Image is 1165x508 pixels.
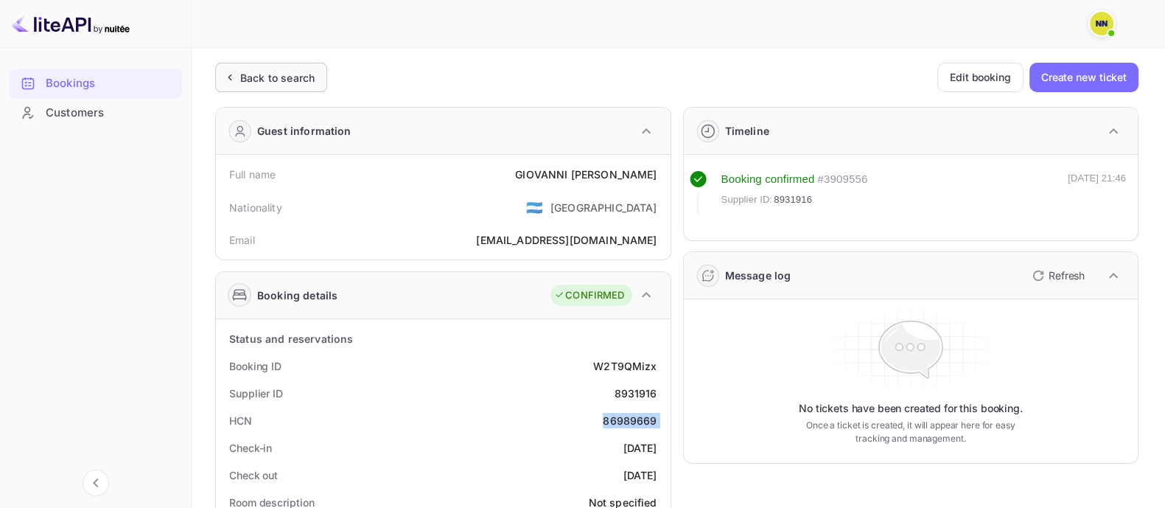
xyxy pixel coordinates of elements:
div: Booking confirmed [721,171,815,188]
img: LiteAPI logo [12,12,130,35]
a: Customers [9,99,182,126]
div: Check-in [229,440,272,456]
div: [EMAIL_ADDRESS][DOMAIN_NAME] [476,232,657,248]
p: Once a ticket is created, it will appear here for easy tracking and management. [789,419,1032,445]
div: W2T9QMizx [593,358,657,374]
span: Supplier ID: [721,192,773,207]
div: Guest information [257,123,351,139]
p: Refresh [1049,268,1085,283]
div: CONFIRMED [554,288,624,303]
div: Full name [229,167,276,182]
div: # 3909556 [817,171,867,188]
div: Booking details [257,288,337,303]
div: Timeline [725,123,769,139]
div: Supplier ID [229,386,283,401]
div: 86989669 [603,413,657,428]
div: [DATE] [623,467,657,483]
button: Edit booking [937,63,1024,92]
img: N/A N/A [1090,12,1113,35]
div: Back to search [240,70,315,86]
button: Refresh [1024,264,1091,288]
a: Bookings [9,69,182,97]
div: Bookings [9,69,182,98]
div: GIOVANNI [PERSON_NAME] [515,167,657,182]
button: Collapse navigation [83,470,109,496]
div: 8931916 [614,386,657,401]
div: Email [229,232,255,248]
span: 8931916 [774,192,812,207]
div: Status and reservations [229,331,353,347]
button: Create new ticket [1029,63,1138,92]
div: Nationality [229,200,282,215]
span: United States [526,194,543,220]
p: No tickets have been created for this booking. [799,401,1023,416]
div: Check out [229,467,278,483]
div: [GEOGRAPHIC_DATA] [550,200,657,215]
div: HCN [229,413,252,428]
div: [DATE] [623,440,657,456]
div: Bookings [46,75,175,92]
div: Customers [9,99,182,128]
div: Customers [46,105,175,122]
div: [DATE] 21:46 [1068,171,1126,214]
div: Message log [725,268,791,283]
div: Booking ID [229,358,281,374]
